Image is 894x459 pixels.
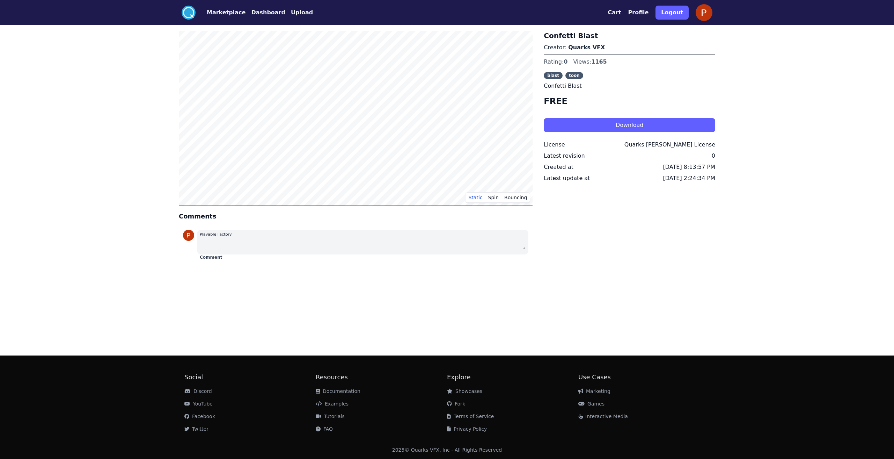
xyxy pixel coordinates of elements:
button: Spin [485,192,502,203]
div: Latest update at [544,174,590,182]
div: 2025 © Quarks VFX, Inc - All Rights Reserved [392,446,502,453]
a: Logout [655,3,689,22]
a: Privacy Policy [447,426,487,432]
div: License [544,141,565,149]
a: Examples [316,401,349,407]
button: Marketplace [207,8,246,17]
small: Playable Factory [200,232,232,237]
h2: Explore [447,372,578,382]
a: Fork [447,401,465,407]
a: YouTube [184,401,213,407]
div: Quarks [PERSON_NAME] License [624,141,715,149]
button: Static [466,192,485,203]
div: Rating: [544,58,567,66]
p: Confetti Blast [544,82,715,90]
span: 0 [564,58,567,65]
a: Terms of Service [447,414,494,419]
div: [DATE] 2:24:34 PM [663,174,715,182]
div: 0 [712,152,715,160]
span: toon [565,72,583,79]
button: Dashboard [251,8,285,17]
h3: Confetti Blast [544,31,715,41]
button: Upload [291,8,313,17]
a: Tutorials [316,414,345,419]
a: Facebook [184,414,215,419]
button: Comment [200,254,222,260]
p: Creator: [544,43,715,52]
a: Dashboard [246,8,285,17]
a: FAQ [316,426,333,432]
button: Bouncing [501,192,530,203]
div: Views: [573,58,607,66]
a: Quarks VFX [568,44,605,51]
div: [DATE] 8:13:57 PM [663,163,715,171]
a: Documentation [316,388,360,394]
button: Profile [628,8,649,17]
button: Logout [655,6,689,20]
h2: Social [184,372,316,382]
h2: Use Cases [578,372,710,382]
div: Latest revision [544,152,585,160]
img: profile [183,230,194,241]
span: blast [544,72,563,79]
button: Download [544,118,715,132]
img: profile [696,4,712,21]
a: Upload [285,8,313,17]
h2: Resources [316,372,447,382]
a: Interactive Media [578,414,628,419]
h4: Comments [179,211,533,221]
span: 1165 [591,58,607,65]
a: Twitter [184,426,208,432]
a: Showcases [447,388,482,394]
h4: FREE [544,96,715,107]
a: Marketplace [196,8,246,17]
a: Games [578,401,604,407]
div: Created at [544,163,573,171]
a: Marketing [578,388,610,394]
button: Cart [608,8,621,17]
a: Discord [184,388,212,394]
